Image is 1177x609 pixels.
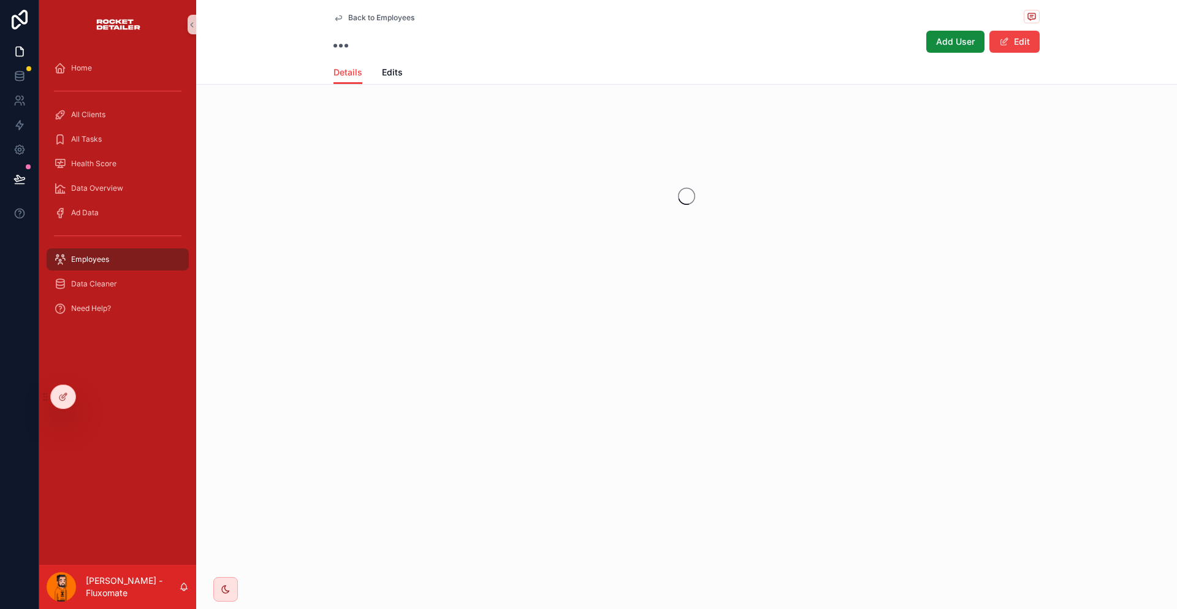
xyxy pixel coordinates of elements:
[71,63,92,73] span: Home
[382,61,403,86] a: Edits
[333,66,362,79] span: Details
[47,177,189,199] a: Data Overview
[71,255,109,264] span: Employees
[47,153,189,175] a: Health Score
[86,575,179,599] p: [PERSON_NAME] - Fluxomate
[39,49,196,334] div: scrollable content
[936,36,975,48] span: Add User
[95,15,141,34] img: App logo
[47,248,189,270] a: Employees
[47,57,189,79] a: Home
[47,202,189,224] a: Ad Data
[989,31,1040,53] button: Edit
[333,13,414,23] a: Back to Employees
[47,128,189,150] a: All Tasks
[71,110,105,120] span: All Clients
[926,31,985,53] button: Add User
[333,61,362,85] a: Details
[71,279,117,289] span: Data Cleaner
[47,273,189,295] a: Data Cleaner
[71,208,99,218] span: Ad Data
[348,13,414,23] span: Back to Employees
[71,183,123,193] span: Data Overview
[71,159,116,169] span: Health Score
[71,134,102,144] span: All Tasks
[47,104,189,126] a: All Clients
[382,66,403,79] span: Edits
